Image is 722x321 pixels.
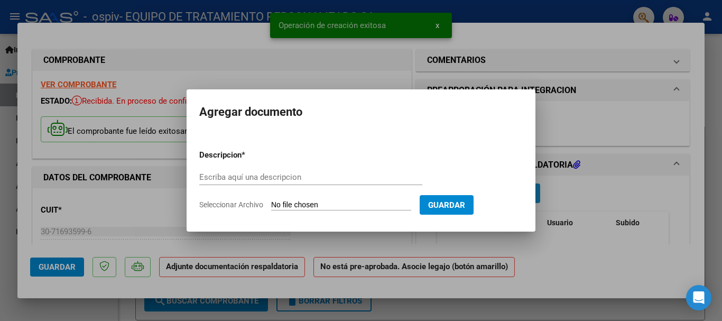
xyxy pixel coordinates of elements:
[420,195,474,215] button: Guardar
[428,200,465,210] span: Guardar
[199,149,297,161] p: Descripcion
[199,200,263,209] span: Seleccionar Archivo
[199,102,523,122] h2: Agregar documento
[686,285,711,310] div: Open Intercom Messenger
